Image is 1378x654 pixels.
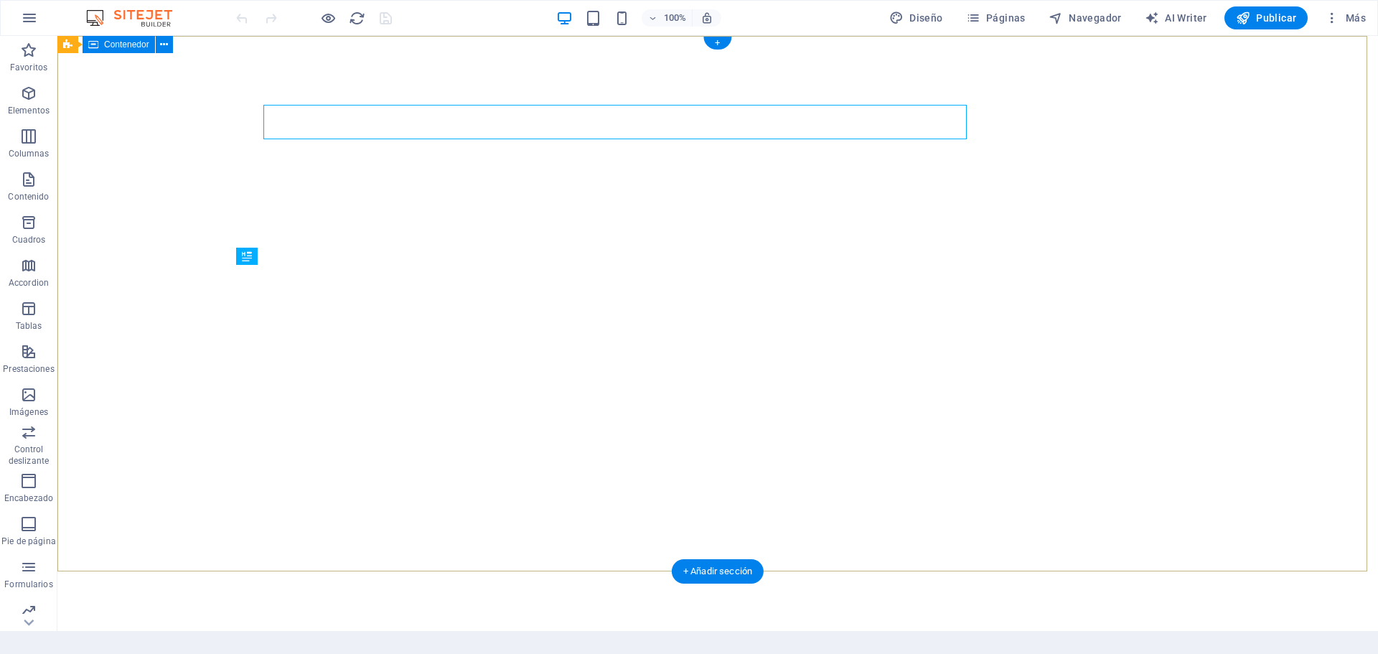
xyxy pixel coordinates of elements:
p: Imágenes [9,406,48,418]
button: Publicar [1224,6,1308,29]
button: AI Writer [1139,6,1213,29]
span: Contenedor [104,40,149,49]
p: Cuadros [12,234,46,246]
img: Editor Logo [83,9,190,27]
span: Diseño [889,11,943,25]
p: Pie de página [1,536,55,547]
p: Elementos [8,105,50,116]
button: Navegador [1043,6,1128,29]
i: Al redimensionar, ajustar el nivel de zoom automáticamente para ajustarse al dispositivo elegido. [700,11,713,24]
button: Páginas [960,6,1031,29]
span: Páginas [966,11,1026,25]
i: Volver a cargar página [349,10,365,27]
div: + [703,37,731,50]
p: Prestaciones [3,363,54,375]
p: Accordion [9,277,49,289]
button: Más [1319,6,1372,29]
p: Tablas [16,320,42,332]
button: reload [348,9,365,27]
p: Columnas [9,148,50,159]
span: Publicar [1236,11,1297,25]
div: + Añadir sección [672,559,764,584]
p: Favoritos [10,62,47,73]
p: Contenido [8,191,49,202]
button: Haz clic para salir del modo de previsualización y seguir editando [319,9,337,27]
button: 100% [642,9,693,27]
span: Más [1325,11,1366,25]
span: Navegador [1049,11,1122,25]
p: Formularios [4,579,52,590]
p: Encabezado [4,492,53,504]
button: Diseño [883,6,949,29]
div: Diseño (Ctrl+Alt+Y) [883,6,949,29]
span: AI Writer [1145,11,1207,25]
h6: 100% [663,9,686,27]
